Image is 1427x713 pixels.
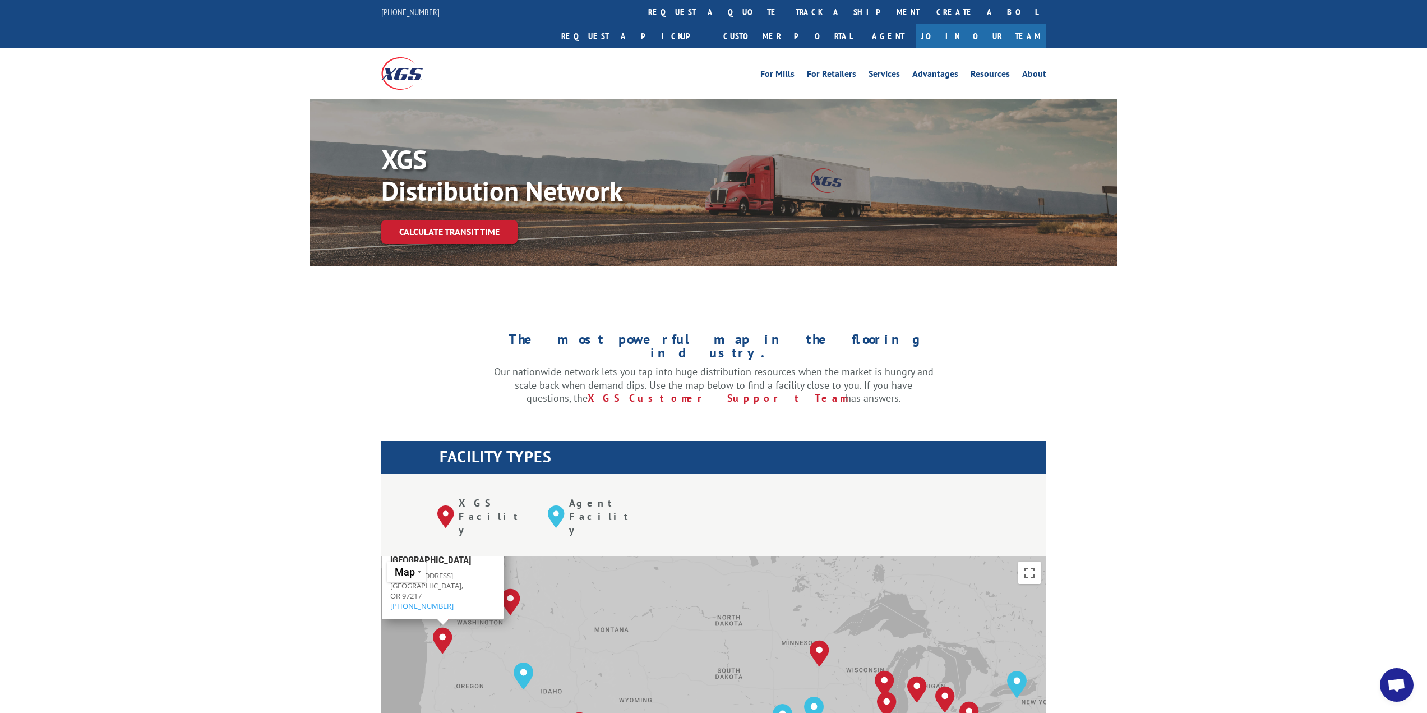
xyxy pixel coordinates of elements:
a: Calculate transit time [381,220,518,244]
a: XGS Customer Support Team [588,392,846,404]
a: Advantages [912,70,958,82]
a: Join Our Team [916,24,1046,48]
div: Boise, ID [514,663,533,689]
a: About [1022,70,1046,82]
a: Open chat [1380,668,1414,702]
a: Agent [861,24,916,48]
span: [GEOGRAPHIC_DATA], OR 97217 [390,580,463,600]
p: Agent Facility [569,496,641,536]
a: Resources [971,70,1010,82]
button: Toggle fullscreen view [1018,562,1041,584]
a: Services [869,70,900,82]
div: Minneapolis, MN [810,640,829,667]
p: XGS Facility [459,496,531,536]
div: Spokane, WA [501,588,520,615]
h1: FACILITY TYPES [440,449,1046,470]
div: Rochester, NY [1007,671,1027,698]
a: Request a pickup [553,24,715,48]
p: XGS Distribution Network [381,144,718,206]
div: Detroit, MI [935,686,955,713]
div: Kent, WA [438,594,458,620]
h1: The most powerful map in the flooring industry. [494,333,934,365]
a: [PHONE_NUMBER] [381,6,440,17]
div: Milwaukee, WI [875,670,894,697]
div: Portland, OR [433,627,452,654]
a: For Retailers [807,70,856,82]
p: Our nationwide network lets you tap into huge distribution resources when the market is hungry an... [494,365,934,405]
span: Map [395,566,415,578]
button: Change map style [387,562,426,582]
div: Grand Rapids, MI [907,676,927,703]
a: Customer Portal [715,24,861,48]
h3: [GEOGRAPHIC_DATA], [GEOGRAPHIC_DATA] [390,545,495,570]
a: [PHONE_NUMBER] [390,601,454,611]
a: For Mills [760,70,795,82]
